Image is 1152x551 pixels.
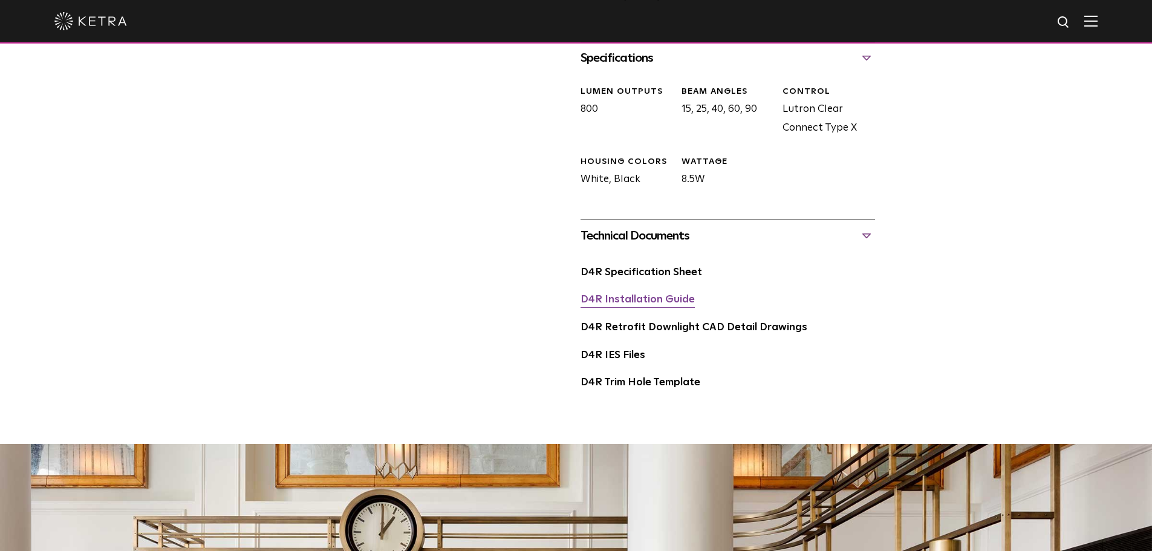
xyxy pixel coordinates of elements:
img: ketra-logo-2019-white [54,12,127,30]
a: D4R Installation Guide [581,295,695,305]
div: Technical Documents [581,226,875,246]
img: Hamburger%20Nav.svg [1084,15,1098,27]
a: D4R Retrofit Downlight CAD Detail Drawings [581,322,807,333]
a: D4R Specification Sheet [581,267,702,278]
div: HOUSING COLORS [581,156,672,168]
div: LUMEN OUTPUTS [581,86,672,98]
div: 15, 25, 40, 60, 90 [672,86,773,138]
div: Beam Angles [682,86,773,98]
div: CONTROL [783,86,874,98]
div: White, Black [571,156,672,189]
a: D4R IES Files [581,350,645,360]
div: Lutron Clear Connect Type X [773,86,874,138]
img: search icon [1056,15,1072,30]
div: 8.5W [672,156,773,189]
div: Specifications [581,48,875,68]
a: D4R Trim Hole Template [581,377,700,388]
div: 800 [571,86,672,138]
div: WATTAGE [682,156,773,168]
